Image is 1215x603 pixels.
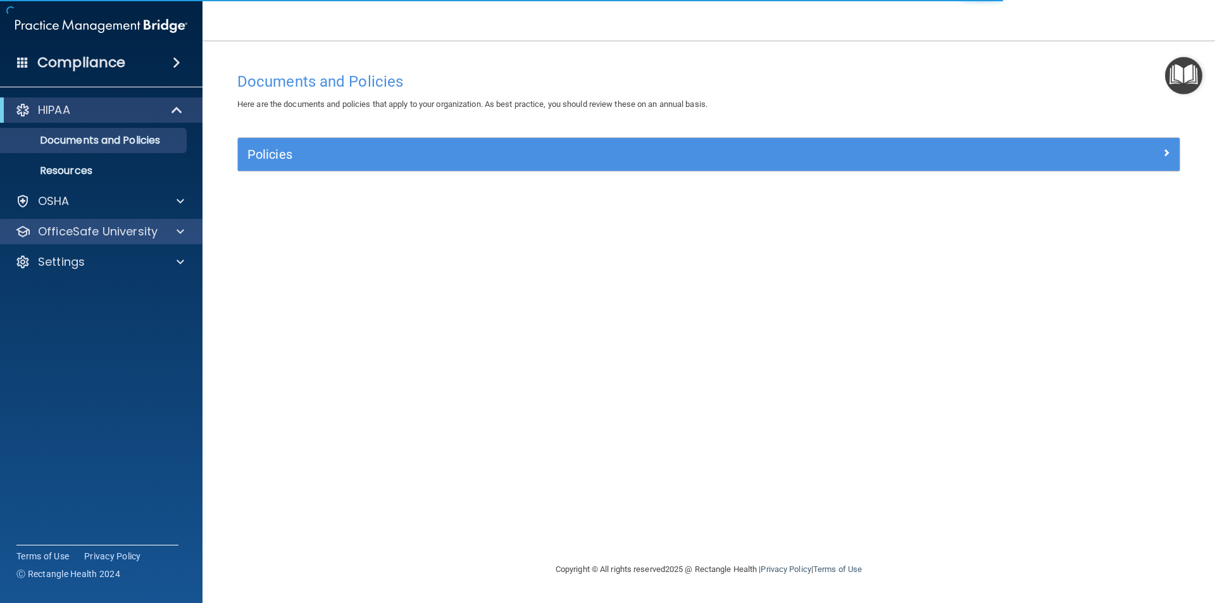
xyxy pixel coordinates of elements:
a: OfficeSafe University [15,224,184,239]
a: Terms of Use [16,550,69,563]
p: OfficeSafe University [38,224,158,239]
span: Here are the documents and policies that apply to your organization. As best practice, you should... [237,99,707,109]
p: Resources [8,165,181,177]
h5: Policies [247,147,935,161]
a: Settings [15,254,184,270]
h4: Compliance [37,54,125,71]
a: Privacy Policy [84,550,141,563]
h4: Documents and Policies [237,73,1180,90]
p: Settings [38,254,85,270]
span: Ⓒ Rectangle Health 2024 [16,568,120,580]
div: Copyright © All rights reserved 2025 @ Rectangle Health | | [478,549,940,590]
a: Policies [247,144,1170,165]
p: OSHA [38,194,70,209]
p: Documents and Policies [8,134,181,147]
img: PMB logo [15,13,187,39]
a: OSHA [15,194,184,209]
button: Open Resource Center [1165,57,1202,94]
a: Privacy Policy [761,564,811,574]
a: HIPAA [15,103,184,118]
a: Terms of Use [813,564,862,574]
p: HIPAA [38,103,70,118]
